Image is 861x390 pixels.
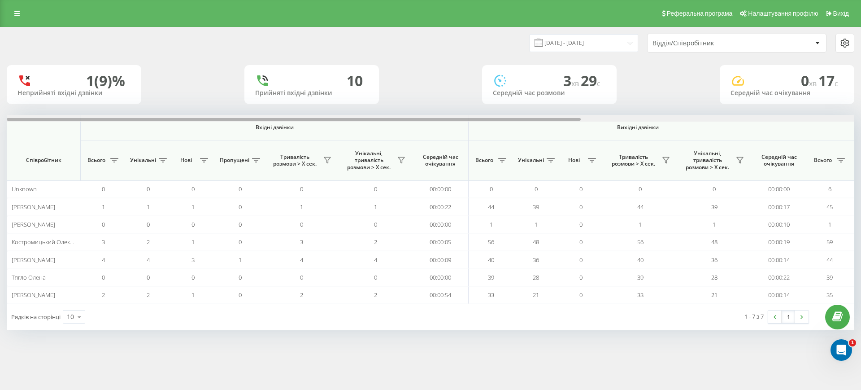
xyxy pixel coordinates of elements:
[191,203,195,211] span: 1
[826,291,833,299] span: 35
[711,238,717,246] span: 48
[11,313,61,321] span: Рядків на сторінці
[239,291,242,299] span: 0
[713,220,716,228] span: 1
[490,220,493,228] span: 1
[652,39,760,47] div: Відділ/Співробітник
[490,124,786,131] span: Вихідні дзвінки
[637,256,644,264] span: 40
[801,71,818,90] span: 0
[488,238,494,246] span: 56
[826,273,833,281] span: 39
[17,89,130,97] div: Неприйняті вхідні дзвінки
[191,220,195,228] span: 0
[413,251,469,268] td: 00:00:09
[751,269,807,286] td: 00:00:22
[239,256,242,264] span: 1
[147,203,150,211] span: 1
[535,185,538,193] span: 0
[147,185,150,193] span: 0
[828,220,831,228] span: 1
[639,185,642,193] span: 0
[374,220,377,228] span: 0
[300,291,303,299] span: 2
[488,203,494,211] span: 44
[67,312,74,321] div: 10
[758,153,800,167] span: Середній час очікування
[191,185,195,193] span: 0
[413,216,469,233] td: 00:00:00
[563,157,585,164] span: Нові
[300,273,303,281] span: 0
[12,220,55,228] span: [PERSON_NAME]
[239,203,242,211] span: 0
[191,273,195,281] span: 0
[637,203,644,211] span: 44
[831,339,852,361] iframe: Intercom live chat
[533,273,539,281] span: 28
[473,157,496,164] span: Всього
[255,89,368,97] div: Прийняті вхідні дзвінки
[300,220,303,228] span: 0
[533,256,539,264] span: 36
[579,238,583,246] span: 0
[751,251,807,268] td: 00:00:14
[12,256,55,264] span: [PERSON_NAME]
[828,185,831,193] span: 6
[239,220,242,228] span: 0
[413,269,469,286] td: 00:00:00
[12,185,37,193] span: Unknown
[147,220,150,228] span: 0
[533,291,539,299] span: 21
[374,203,377,211] span: 1
[343,150,395,171] span: Унікальні, тривалість розмови > Х сек.
[102,273,105,281] span: 0
[579,291,583,299] span: 0
[744,312,764,321] div: 1 - 7 з 7
[488,291,494,299] span: 33
[300,203,303,211] span: 1
[571,79,581,88] span: хв
[239,238,242,246] span: 0
[12,203,55,211] span: [PERSON_NAME]
[826,203,833,211] span: 45
[563,71,581,90] span: 3
[835,79,838,88] span: c
[637,238,644,246] span: 56
[147,256,150,264] span: 4
[130,157,156,164] span: Унікальні
[667,10,733,17] span: Реферальна програма
[818,71,838,90] span: 17
[413,198,469,215] td: 00:00:22
[849,339,856,346] span: 1
[413,180,469,198] td: 00:00:00
[413,286,469,304] td: 00:00:54
[809,79,818,88] span: хв
[533,203,539,211] span: 39
[239,273,242,281] span: 0
[637,273,644,281] span: 39
[413,233,469,251] td: 00:00:05
[748,10,818,17] span: Налаштування профілю
[493,89,606,97] div: Середній час розмови
[191,291,195,299] span: 1
[579,185,583,193] span: 0
[731,89,844,97] div: Середній час очікування
[85,157,108,164] span: Всього
[488,273,494,281] span: 39
[102,238,105,246] span: 3
[597,79,600,88] span: c
[102,185,105,193] span: 0
[300,238,303,246] span: 3
[102,256,105,264] span: 4
[14,157,73,164] span: Співробітник
[533,238,539,246] span: 48
[220,157,249,164] span: Пропущені
[579,273,583,281] span: 0
[147,238,150,246] span: 2
[826,256,833,264] span: 44
[639,220,642,228] span: 1
[711,256,717,264] span: 36
[713,185,716,193] span: 0
[518,157,544,164] span: Унікальні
